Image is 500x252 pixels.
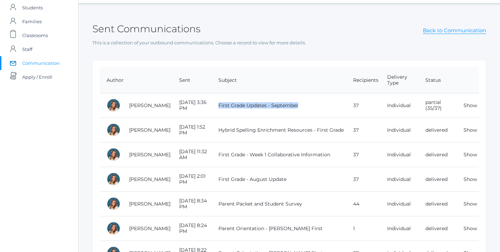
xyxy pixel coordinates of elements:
td: 37 [346,167,380,192]
div: Liv Barber [107,221,120,235]
a: Show [464,127,477,133]
td: 37 [346,142,380,167]
td: Individual [380,118,419,142]
td: partial (35/37) [418,93,457,118]
a: Show [464,201,477,207]
td: Individual [380,93,419,118]
p: This is a collection of your outbound communications. Choose a record to view for more details. [92,40,486,46]
td: delivered [418,118,457,142]
a: [PERSON_NAME] [129,102,170,108]
th: Status [418,67,457,93]
th: Sent [172,67,211,93]
a: Show [464,225,477,232]
td: First Grade - August Update [211,167,346,192]
a: [PERSON_NAME] [129,201,170,207]
td: delivered [418,167,457,192]
a: Show [464,151,477,158]
td: Individual [380,142,419,167]
td: 37 [346,93,380,118]
td: Individual [380,216,419,241]
a: [PERSON_NAME] [129,151,170,158]
td: delivered [418,216,457,241]
a: [PERSON_NAME] [129,176,170,182]
a: Back to Communication [423,27,486,34]
th: Subject [211,67,346,93]
span: Families [22,15,42,28]
td: Individual [380,167,419,192]
th: Author [100,67,172,93]
td: 44 [346,192,380,216]
td: First Grade Updates - September [211,93,346,118]
h2: Sent Communications [92,24,200,34]
td: Parent Orientation - [PERSON_NAME] First [211,216,346,241]
td: [DATE] 1:52 PM [172,118,211,142]
td: [DATE] 3:36 PM [172,93,211,118]
td: [DATE] 11:32 AM [172,142,211,167]
span: Students [22,1,43,15]
td: Hybrid Spelling Enrichment Resources - First Grade [211,118,346,142]
th: Delivery Type [380,67,419,93]
a: [PERSON_NAME] [129,225,170,232]
span: Communication [22,56,60,70]
td: [DATE] 8:24 PM [172,216,211,241]
span: Apply / Enroll [22,70,52,84]
td: delivered [418,142,457,167]
span: Staff [22,42,32,56]
td: First Grade - Week 1 Collaborative Information [211,142,346,167]
span: Classrooms [22,28,48,42]
td: Individual [380,192,419,216]
td: [DATE] 2:01 PM [172,167,211,192]
a: [PERSON_NAME] [129,127,170,133]
div: Liv Barber [107,172,120,186]
td: 37 [346,118,380,142]
a: Show [464,102,477,108]
td: delivered [418,192,457,216]
div: Liv Barber [107,148,120,162]
td: [DATE] 8:34 PM [172,192,211,216]
div: Liv Barber [107,123,120,137]
a: Show [464,176,477,182]
td: Parent Packet and Student Survey [211,192,346,216]
div: Liv Barber [107,197,120,211]
th: Recipients [346,67,380,93]
td: 1 [346,216,380,241]
div: Liv Barber [107,98,120,112]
